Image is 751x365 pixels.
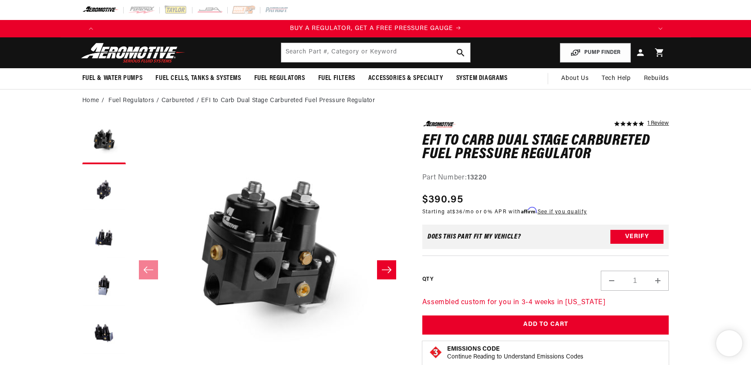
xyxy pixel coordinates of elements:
summary: Fuel Filters [312,68,362,89]
label: QTY [422,276,433,283]
span: About Us [561,75,589,82]
button: Load image 1 in gallery view [82,121,126,164]
span: Fuel & Water Pumps [82,74,143,83]
button: Load image 4 in gallery view [82,264,126,308]
img: Emissions code [429,345,443,359]
summary: Fuel Cells, Tanks & Systems [149,68,247,89]
strong: 13220 [467,174,487,181]
button: Load image 5 in gallery view [82,312,126,355]
img: Aeromotive [79,43,188,63]
span: $36 [452,209,463,215]
li: Carbureted [162,96,202,106]
button: Load image 3 in gallery view [82,216,126,260]
p: Assembled custom for you in 3-4 weeks in [US_STATE] [422,297,669,309]
p: Continue Reading to Understand Emissions Codes [447,353,583,361]
button: Translation missing: en.sections.announcements.next_announcement [652,20,669,37]
span: Fuel Regulators [254,74,305,83]
button: Load image 2 in gallery view [82,169,126,212]
summary: Fuel & Water Pumps [76,68,149,89]
summary: Accessories & Specialty [362,68,450,89]
a: See if you qualify - Learn more about Affirm Financing (opens in modal) [538,209,587,215]
button: Emissions CodeContinue Reading to Understand Emissions Codes [447,345,583,361]
a: 1 reviews [647,121,669,127]
a: About Us [555,68,595,89]
button: PUMP FINDER [560,43,631,63]
span: Tech Help [602,74,630,83]
input: Search by Part Number, Category or Keyword [281,43,470,62]
div: Part Number: [422,173,669,184]
h1: EFI to Carb Dual Stage Carbureted Fuel Pressure Regulator [422,134,669,162]
nav: breadcrumbs [82,96,669,106]
summary: Rebuilds [637,68,676,89]
button: Translation missing: en.sections.announcements.previous_announcement [82,20,100,37]
span: System Diagrams [456,74,508,83]
summary: Tech Help [595,68,637,89]
div: Does This part fit My vehicle? [428,233,521,240]
span: BUY A REGULATOR, GET A FREE PRESSURE GAUGE [290,25,453,32]
span: $390.95 [422,192,463,208]
div: 1 of 4 [100,24,652,33]
span: Fuel Filters [318,74,355,83]
slideshow-component: Translation missing: en.sections.announcements.announcement_bar [61,20,691,37]
span: Rebuilds [644,74,669,83]
button: search button [451,43,470,62]
li: EFI to Carb Dual Stage Carbureted Fuel Pressure Regulator [201,96,375,106]
p: Starting at /mo or 0% APR with . [422,208,587,216]
summary: System Diagrams [450,68,514,89]
button: Slide right [377,260,396,279]
button: Slide left [139,260,158,279]
li: Fuel Regulators [108,96,162,106]
strong: Emissions Code [447,346,500,352]
button: Add to Cart [422,315,669,335]
div: Announcement [100,24,652,33]
span: Affirm [521,207,536,214]
a: Home [82,96,99,106]
summary: Fuel Regulators [248,68,312,89]
span: Accessories & Specialty [368,74,443,83]
button: Verify [610,230,663,244]
span: Fuel Cells, Tanks & Systems [155,74,241,83]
